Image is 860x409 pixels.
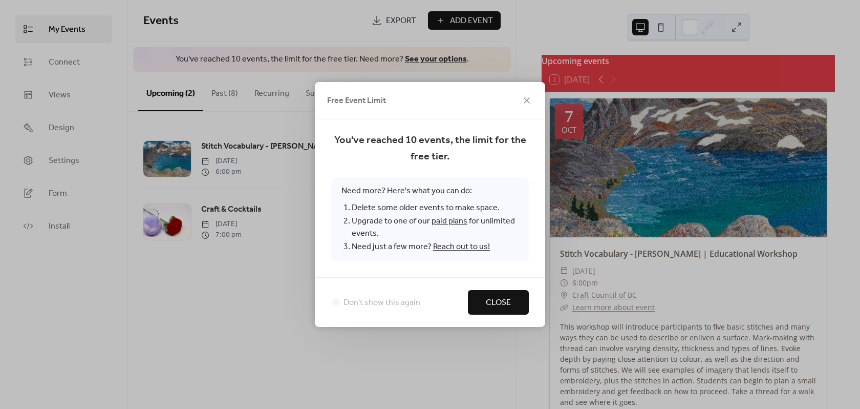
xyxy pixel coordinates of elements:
a: Reach out to us! [433,239,490,255]
span: Free Event Limit [327,95,386,107]
li: Need just a few more? [352,240,519,254]
button: Close [468,290,529,315]
span: Don't show this again [343,297,420,309]
a: paid plans [432,213,467,229]
li: Delete some older events to make space. [352,201,519,215]
span: Close [486,297,511,309]
span: You've reached 10 events, the limit for the free tier. [331,132,529,165]
span: Need more? Here's what you can do: [331,177,529,261]
li: Upgrade to one of our for unlimited events. [352,215,519,240]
